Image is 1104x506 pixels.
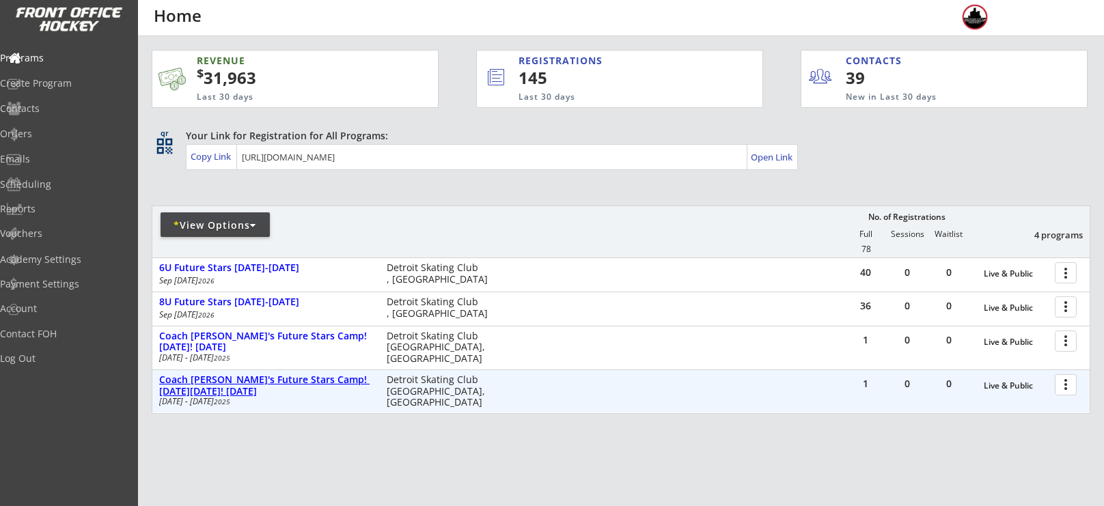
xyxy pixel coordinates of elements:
div: 0 [887,301,928,311]
div: No. of Registrations [864,212,949,222]
div: Detroit Skating Club [GEOGRAPHIC_DATA], [GEOGRAPHIC_DATA] [387,331,494,365]
div: Detroit Skating Club , [GEOGRAPHIC_DATA] [387,296,494,320]
div: [DATE] - [DATE] [159,354,368,362]
sup: $ [197,65,204,81]
div: REGISTRATIONS [519,54,700,68]
div: 0 [887,379,928,389]
div: 8U Future Stars [DATE]-[DATE] [159,296,372,308]
div: 4 programs [1012,229,1083,241]
em: 2025 [214,353,230,363]
button: more_vert [1055,331,1077,352]
div: 78 [846,244,887,254]
div: 6U Future Stars [DATE]-[DATE] [159,262,372,274]
div: Live & Public [984,337,1048,347]
div: New in Last 30 days [846,92,1023,103]
div: 40 [845,268,886,277]
button: more_vert [1055,374,1077,395]
div: qr [156,129,172,138]
div: 0 [928,379,969,389]
div: Last 30 days [197,92,372,103]
div: 36 [845,301,886,311]
div: 0 [928,335,969,345]
div: Live & Public [984,303,1048,313]
div: 0 [928,268,969,277]
div: Sep [DATE] [159,277,368,285]
button: more_vert [1055,296,1077,318]
div: 31,963 [197,66,395,89]
div: Live & Public [984,381,1048,391]
div: CONTACTS [846,54,908,68]
div: REVENUE [197,54,372,68]
div: Detroit Skating Club [GEOGRAPHIC_DATA], [GEOGRAPHIC_DATA] [387,374,494,408]
em: 2026 [198,310,215,320]
div: Last 30 days [519,92,706,103]
div: 145 [519,66,717,89]
div: 1 [845,335,886,345]
div: Detroit Skating Club , [GEOGRAPHIC_DATA] [387,262,494,285]
div: View Options [161,219,270,232]
div: 0 [887,268,928,277]
div: [DATE] - [DATE] [159,397,368,406]
div: 39 [846,66,930,89]
button: qr_code [154,136,175,156]
button: more_vert [1055,262,1077,283]
div: Your Link for Registration for All Programs: [186,129,1048,143]
div: Copy Link [191,150,234,163]
div: Coach [PERSON_NAME]'s Future Stars Camp! [DATE][DATE]! [DATE] [159,374,372,397]
div: 0 [928,301,969,311]
div: 0 [887,335,928,345]
div: Live & Public [984,269,1048,279]
div: Coach [PERSON_NAME]'s Future Stars Camp! [DATE]! [DATE] [159,331,372,354]
a: Open Link [751,147,794,167]
div: 1 [845,379,886,389]
em: 2026 [198,276,215,285]
div: Full [845,229,886,239]
div: Waitlist [928,229,969,239]
em: 2025 [214,397,230,406]
div: Open Link [751,152,794,163]
div: Sep [DATE] [159,311,368,319]
div: Sessions [887,229,928,239]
